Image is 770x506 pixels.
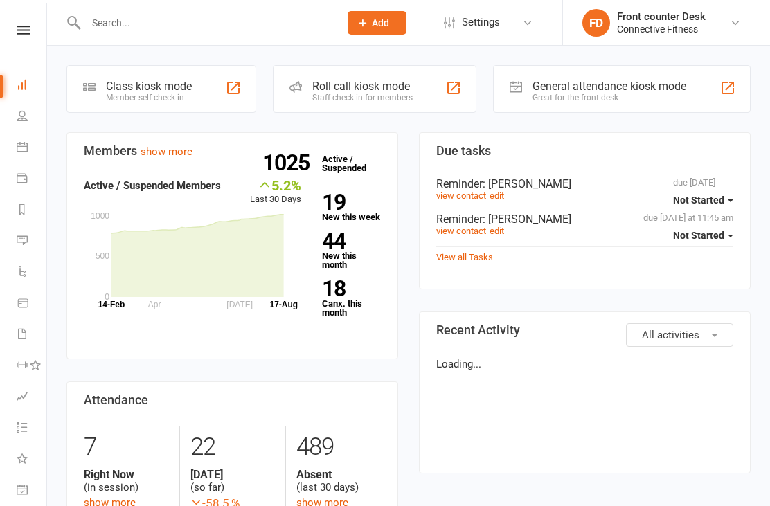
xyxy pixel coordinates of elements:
div: Last 30 Days [250,177,301,207]
div: Staff check-in for members [312,93,413,102]
p: Loading... [436,356,733,372]
div: 7 [84,426,169,468]
div: (so far) [190,468,275,494]
button: All activities [626,323,733,347]
strong: Active / Suspended Members [84,179,221,192]
a: 1025Active / Suspended [315,144,376,183]
strong: [DATE] [190,468,275,481]
span: Not Started [673,195,724,206]
a: Calendar [17,133,48,164]
a: View all Tasks [436,252,493,262]
button: Not Started [673,188,733,213]
div: General attendance kiosk mode [532,80,686,93]
a: edit [490,190,504,201]
strong: 18 [322,278,375,299]
div: 489 [296,426,381,468]
div: Member self check-in [106,93,192,102]
strong: 19 [322,192,375,213]
a: show more [141,145,192,158]
span: All activities [642,329,699,341]
a: 19New this week [322,192,381,222]
span: : [PERSON_NAME] [483,177,571,190]
button: Not Started [673,223,733,248]
span: Add [372,17,389,28]
input: Search... [82,13,330,33]
strong: 44 [322,231,375,251]
a: 44New this month [322,231,381,269]
h3: Recent Activity [436,323,733,337]
strong: 1025 [262,152,315,173]
h3: Due tasks [436,144,733,158]
a: People [17,102,48,133]
strong: Right Now [84,468,169,481]
a: Payments [17,164,48,195]
span: : [PERSON_NAME] [483,213,571,226]
a: view contact [436,226,486,236]
div: Reminder [436,177,733,190]
div: Front counter Desk [617,10,706,23]
a: What's New [17,444,48,476]
div: (last 30 days) [296,468,381,494]
div: Reminder [436,213,733,226]
span: Settings [462,7,500,38]
div: Great for the front desk [532,93,686,102]
strong: Absent [296,468,381,481]
div: FD [582,9,610,37]
a: Reports [17,195,48,226]
a: 18Canx. this month [322,278,381,317]
div: Roll call kiosk mode [312,80,413,93]
a: edit [490,226,504,236]
a: Dashboard [17,71,48,102]
div: 22 [190,426,275,468]
div: Connective Fitness [617,23,706,35]
a: Assessments [17,382,48,413]
a: view contact [436,190,486,201]
span: Not Started [673,230,724,241]
button: Add [348,11,406,35]
div: Class kiosk mode [106,80,192,93]
div: 5.2% [250,177,301,192]
div: (in session) [84,468,169,494]
h3: Attendance [84,393,381,407]
a: Product Sales [17,289,48,320]
h3: Members [84,144,381,158]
